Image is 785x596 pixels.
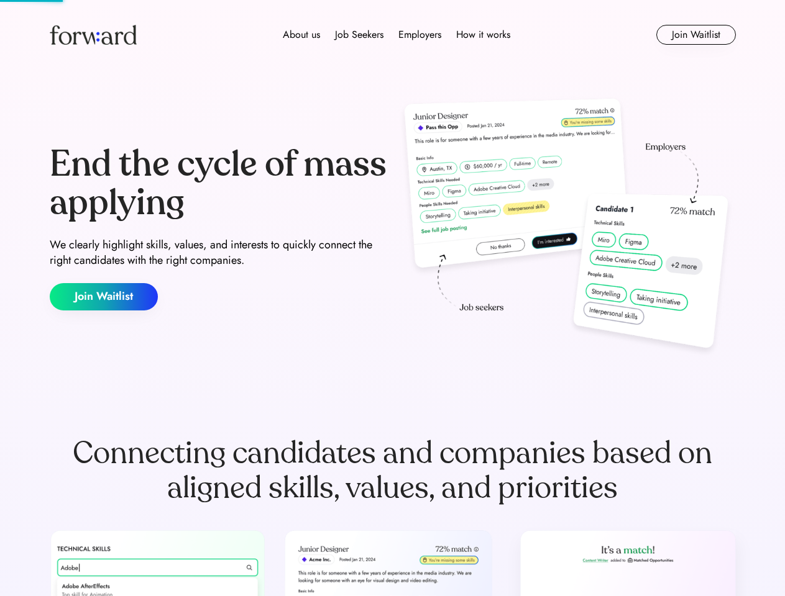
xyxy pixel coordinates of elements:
div: Job Seekers [335,27,383,42]
button: Join Waitlist [656,25,736,45]
div: Connecting candidates and companies based on aligned skills, values, and priorities [50,436,736,505]
div: We clearly highlight skills, values, and interests to quickly connect the right candidates with t... [50,237,388,268]
button: Join Waitlist [50,283,158,310]
div: How it works [456,27,510,42]
div: End the cycle of mass applying [50,145,388,222]
img: Forward logo [50,25,137,45]
div: About us [283,27,320,42]
div: Employers [398,27,441,42]
img: hero-image.png [398,94,736,361]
